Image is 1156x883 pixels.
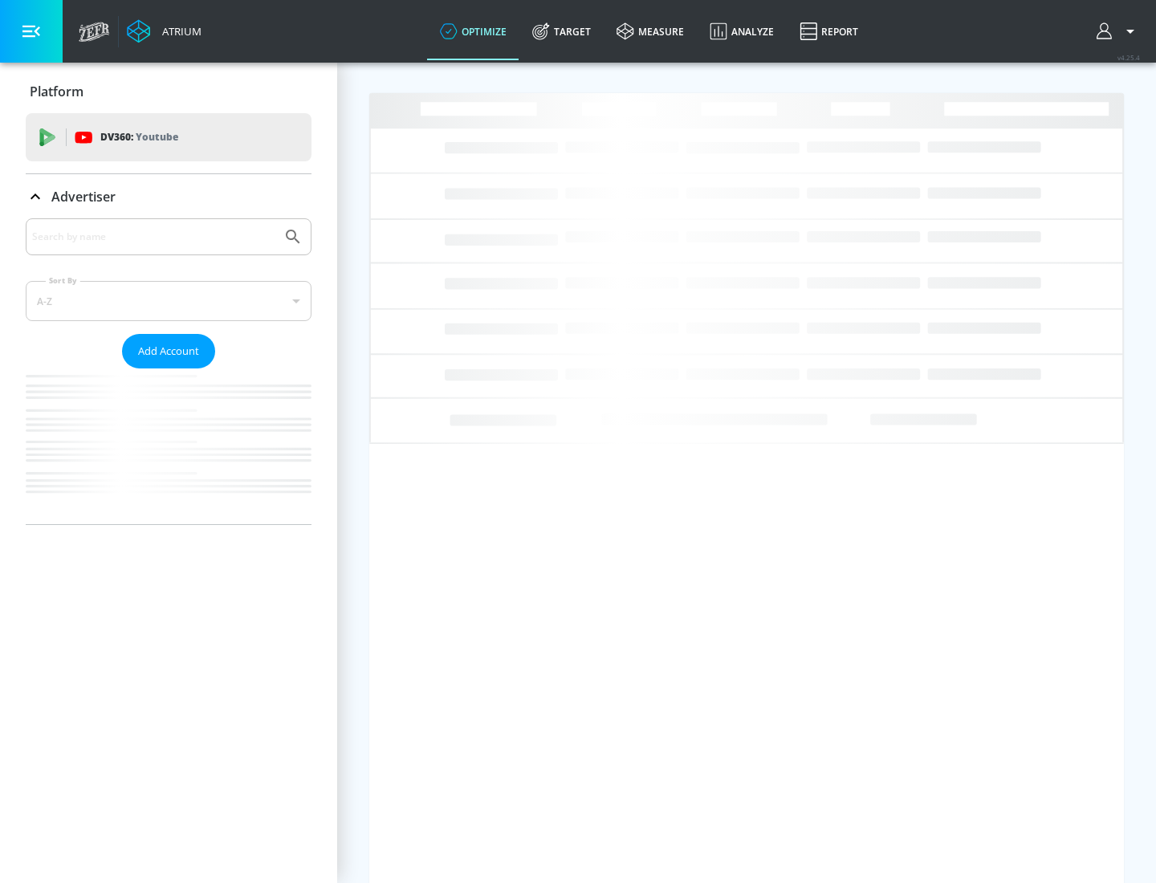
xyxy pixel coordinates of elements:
input: Search by name [32,226,275,247]
label: Sort By [46,275,80,286]
div: DV360: Youtube [26,113,311,161]
a: Atrium [127,19,201,43]
a: Target [519,2,604,60]
p: Platform [30,83,83,100]
p: Advertiser [51,188,116,205]
div: Atrium [156,24,201,39]
p: DV360: [100,128,178,146]
a: optimize [427,2,519,60]
a: measure [604,2,697,60]
div: Advertiser [26,174,311,219]
nav: list of Advertiser [26,368,311,524]
div: Platform [26,69,311,114]
div: A-Z [26,281,311,321]
p: Youtube [136,128,178,145]
div: Advertiser [26,218,311,524]
span: Add Account [138,342,199,360]
button: Add Account [122,334,215,368]
span: v 4.25.4 [1117,53,1140,62]
a: Report [787,2,871,60]
a: Analyze [697,2,787,60]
